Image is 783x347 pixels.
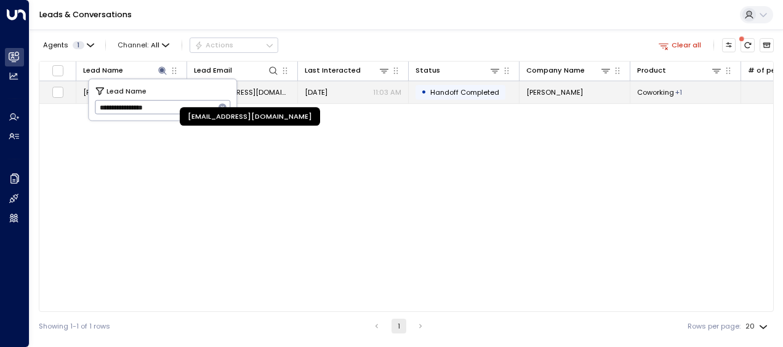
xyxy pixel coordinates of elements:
[83,65,123,76] div: Lead Name
[526,87,583,97] span: Hilson Moran
[369,319,428,333] nav: pagination navigation
[760,38,774,52] button: Archived Leads
[373,87,401,97] p: 11:03 AM
[39,9,132,20] a: Leads & Conversations
[83,87,140,97] span: Veichali Mahendra
[194,87,291,97] span: vmahendra@hilsonmoran.com
[194,65,279,76] div: Lead Email
[416,65,440,76] div: Status
[637,65,666,76] div: Product
[114,38,174,52] span: Channel:
[190,38,278,52] button: Actions
[391,319,406,333] button: page 1
[688,321,741,332] label: Rows per page:
[722,38,736,52] button: Customize
[305,65,361,76] div: Last Interacted
[180,108,320,126] div: [EMAIL_ADDRESS][DOMAIN_NAME]
[43,42,68,49] span: Agents
[114,38,174,52] button: Channel:All
[637,65,722,76] div: Product
[194,65,232,76] div: Lead Email
[151,41,159,49] span: All
[675,87,682,97] div: Membership
[73,41,84,49] span: 1
[305,65,390,76] div: Last Interacted
[654,38,705,52] button: Clear all
[745,319,770,334] div: 20
[526,65,585,76] div: Company Name
[39,38,97,52] button: Agents1
[741,38,755,52] span: There are new threads available. Refresh the grid to view the latest updates.
[52,86,64,98] span: Toggle select row
[430,87,499,97] span: Handoff Completed
[526,65,611,76] div: Company Name
[416,65,500,76] div: Status
[190,38,278,52] div: Button group with a nested menu
[421,84,427,100] div: •
[637,87,674,97] span: Coworking
[305,87,327,97] span: Sep 09, 2025
[52,65,64,77] span: Toggle select all
[83,65,168,76] div: Lead Name
[195,41,233,49] div: Actions
[39,321,110,332] div: Showing 1-1 of 1 rows
[106,85,147,96] span: Lead Name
